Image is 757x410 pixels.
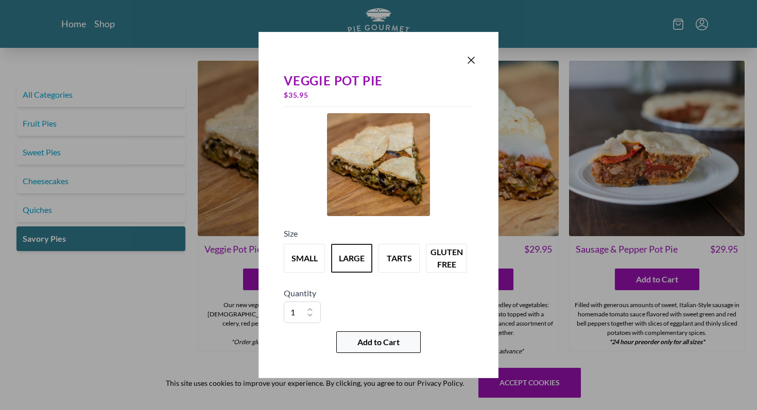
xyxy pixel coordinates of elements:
[357,336,400,348] span: Add to Cart
[378,244,420,273] button: Variant Swatch
[336,331,421,353] button: Add to Cart
[331,244,372,273] button: Variant Swatch
[327,113,430,216] img: Product Image
[284,74,473,88] div: Veggie Pot Pie
[426,244,467,273] button: Variant Swatch
[284,88,473,102] div: $ 35.95
[465,54,477,66] button: Close panel
[284,244,325,273] button: Variant Swatch
[284,227,473,240] h5: Size
[327,113,430,219] a: Product Image
[284,287,473,299] h5: Quantity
